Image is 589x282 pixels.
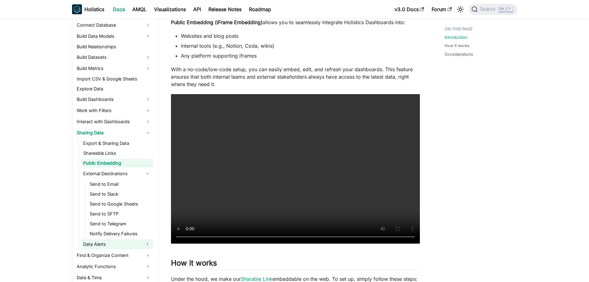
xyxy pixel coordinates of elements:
[478,7,499,12] span: Search
[469,4,517,15] button: Search (Ctrl+K)
[72,4,104,14] a: HolisticsHolistics
[129,4,150,14] a: AMQL
[445,34,467,40] a: Introduction
[75,106,153,115] a: Work with Filters
[455,4,465,14] button: Switch between dark and light mode (currently light mode)
[171,94,420,244] video: Your browser does not support embedding video, but you can .
[142,239,153,249] button: Expand sidebar category 'Data Alerts'
[75,20,153,30] a: Connect Database
[66,19,159,282] nav: Docs sidebar
[75,250,153,260] a: Find & Organize Content
[88,200,153,208] a: Send to Google Sheets
[428,4,455,14] a: Forum
[81,159,153,167] a: Public Embedding
[75,128,153,138] a: Sharing Data
[88,210,153,218] a: Send to SFTP
[391,4,428,14] a: v3.0 Docs
[75,75,153,83] a: Import CSV & Google Sheets
[171,66,420,88] p: With a no-code/low-code setup, you can easily embed, edit, and refresh your dashboards. This feat...
[88,180,153,189] a: Send to Email
[88,190,153,198] a: Send to Slack
[81,139,153,148] a: Export & Sharing Data
[72,4,82,14] img: Holistics
[75,42,153,51] a: Build Relationships
[75,52,153,62] a: Build Datasets
[81,169,142,179] a: External Destinations
[75,117,153,127] a: Interact with Dashboards
[205,4,245,14] a: Release Notes
[181,42,420,50] li: Internal tools (e.g., Notion, Coda, wikis)
[75,85,153,93] a: Explore Data
[109,4,129,14] a: Docs
[445,51,473,57] a: Considerations
[171,258,420,270] h2: How it works
[142,169,153,179] button: Collapse sidebar category 'External Destinations'
[88,229,153,238] a: Notify Delivery Failures
[150,4,190,14] a: Visualizations
[241,276,272,282] a: Sharable Link
[190,4,205,14] a: API
[245,4,275,14] a: Roadmap
[81,239,142,249] a: Data Alerts
[75,63,153,73] a: Build Metrics
[171,19,262,25] strong: Public Embedding (iFrame Embedding)
[75,31,153,41] a: Build Data Models
[81,149,153,158] a: Shareable Links
[181,52,420,59] li: Any platform supporting iframes
[75,262,153,271] a: Analytic Functions
[84,6,104,13] b: Holistics
[445,43,469,49] a: How it works
[75,94,153,104] a: Build Dashboards
[88,219,153,228] a: Send to Telegram
[171,19,420,26] p: allows you to seamlessly integrate Holistics Dashboards into:
[506,6,513,12] kbd: K
[181,32,420,40] li: Websites and blog posts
